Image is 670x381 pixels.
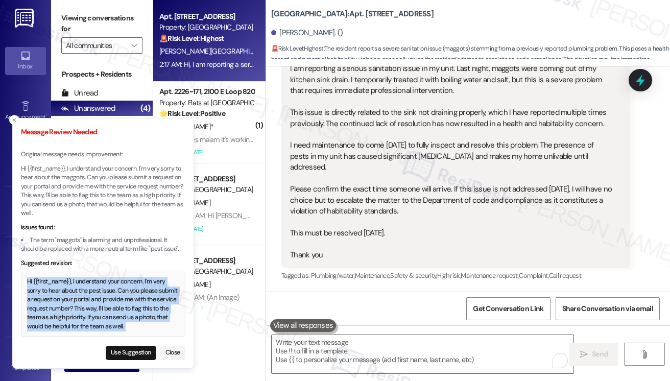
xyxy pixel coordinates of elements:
span: Share Conversation via email [562,303,653,314]
p: Hi {{first_name}}, I understand your concern. I'm very sorry to hear about the maggots. Can you p... [21,164,185,218]
button: Close [160,346,185,360]
div: Hi, I am reporting a serious sanitation issue in my unit. Last night, maggots were coming out of ... [290,42,613,260]
p: Original message needs improvement: [21,150,185,159]
span: Complaint , [519,271,549,280]
button: Get Conversation Link [466,297,550,320]
div: Suggested revision: [21,259,185,268]
button: Use Suggestion [106,346,156,360]
span: Call request [549,271,581,280]
span: Get Conversation Link [473,303,543,314]
i:  [640,350,648,359]
span: : The resident reports a severe sanitation issue (maggots) stemming from a previously reported pl... [271,43,670,76]
li: The term "maggots" is alarming and unprofessional. It should be replaced with a more neutral term... [21,236,185,254]
span: Send [592,349,608,360]
button: Close toast [9,115,19,125]
button: Send [569,343,619,366]
h3: Message Review Needed [21,127,185,137]
i:  [580,350,588,359]
div: Tagged as: [281,268,630,283]
button: Share Conversation via email [556,297,660,320]
span: Maintenance request , [461,271,519,280]
span: High risk , [437,271,461,280]
div: Hi {{first_name}}, I understand your concern. I'm very sorry to hear about the pest issue. Can yo... [27,277,180,331]
div: Issues found: [21,223,185,232]
textarea: To enrich screen reader interactions, please activate Accessibility in Grammarly extension settings [272,335,573,373]
span: Safety & security , [390,271,437,280]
